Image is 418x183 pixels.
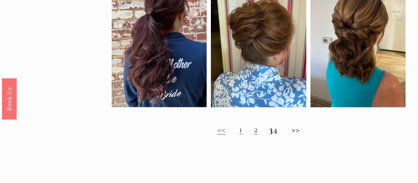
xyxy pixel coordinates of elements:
a: << [217,124,226,135]
a: 2 [254,124,258,135]
h2: 4 >> [112,124,405,135]
a: Book Us [2,78,17,119]
a: 1 [240,124,243,135]
strong: 3 [269,124,273,135]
